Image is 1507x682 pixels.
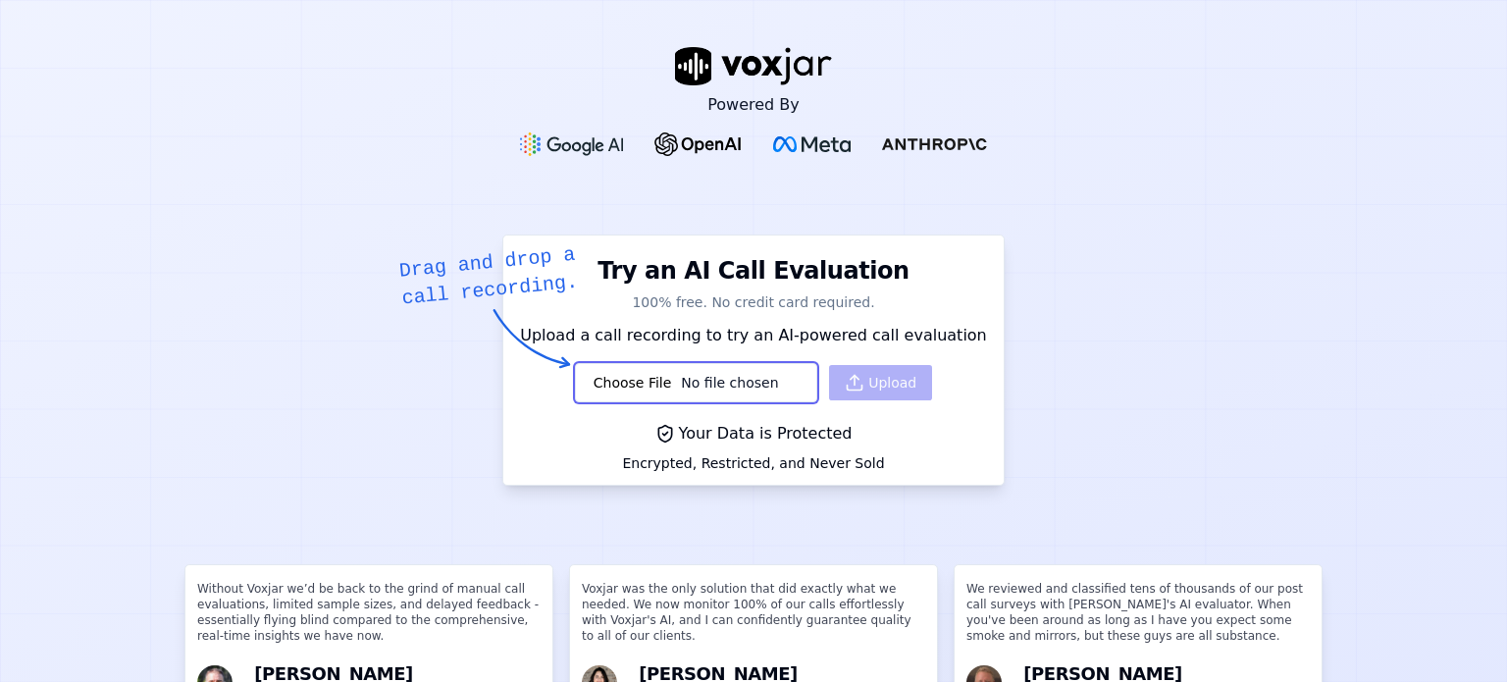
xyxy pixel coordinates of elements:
[515,292,992,312] p: 100% free. No credit card required.
[515,324,992,347] p: Upload a call recording to try an AI-powered call evaluation
[622,422,884,446] div: Your Data is Protected
[773,136,851,152] img: Meta Logo
[707,93,800,117] p: Powered By
[582,581,925,659] p: Voxjar was the only solution that did exactly what we needed. We now monitor 100% of our calls ef...
[520,132,624,156] img: Google gemini Logo
[966,581,1310,659] p: We reviewed and classified tens of thousands of our post call surveys with [PERSON_NAME]'s AI eva...
[598,255,909,287] h1: Try an AI Call Evaluation
[575,363,817,402] input: Upload a call recording
[654,132,742,156] img: OpenAI Logo
[675,47,832,85] img: voxjar logo
[622,453,884,473] div: Encrypted, Restricted, and Never Sold
[197,581,541,659] p: Without Voxjar we’d be back to the grind of manual call evaluations, limited sample sizes, and de...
